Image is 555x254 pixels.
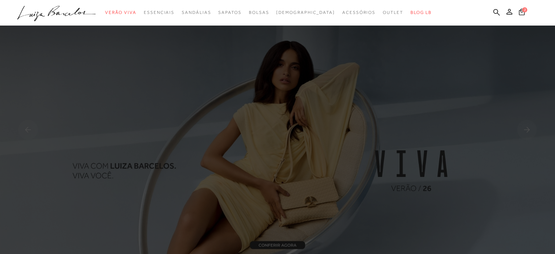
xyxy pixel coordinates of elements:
span: [DEMOGRAPHIC_DATA] [276,10,335,15]
a: BLOG LB [411,6,432,19]
a: noSubCategoriesText [276,6,335,19]
a: categoryNavScreenReaderText [249,6,269,19]
a: categoryNavScreenReaderText [218,6,241,19]
button: 2 [517,8,527,18]
span: Acessórios [342,10,375,15]
span: Verão Viva [105,10,136,15]
span: Sandálias [182,10,211,15]
span: 2 [522,7,527,12]
span: Sapatos [218,10,241,15]
a: categoryNavScreenReaderText [144,6,174,19]
span: Essenciais [144,10,174,15]
a: categoryNavScreenReaderText [342,6,375,19]
a: categoryNavScreenReaderText [105,6,136,19]
a: categoryNavScreenReaderText [383,6,403,19]
span: Outlet [383,10,403,15]
span: BLOG LB [411,10,432,15]
a: categoryNavScreenReaderText [182,6,211,19]
span: Bolsas [249,10,269,15]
